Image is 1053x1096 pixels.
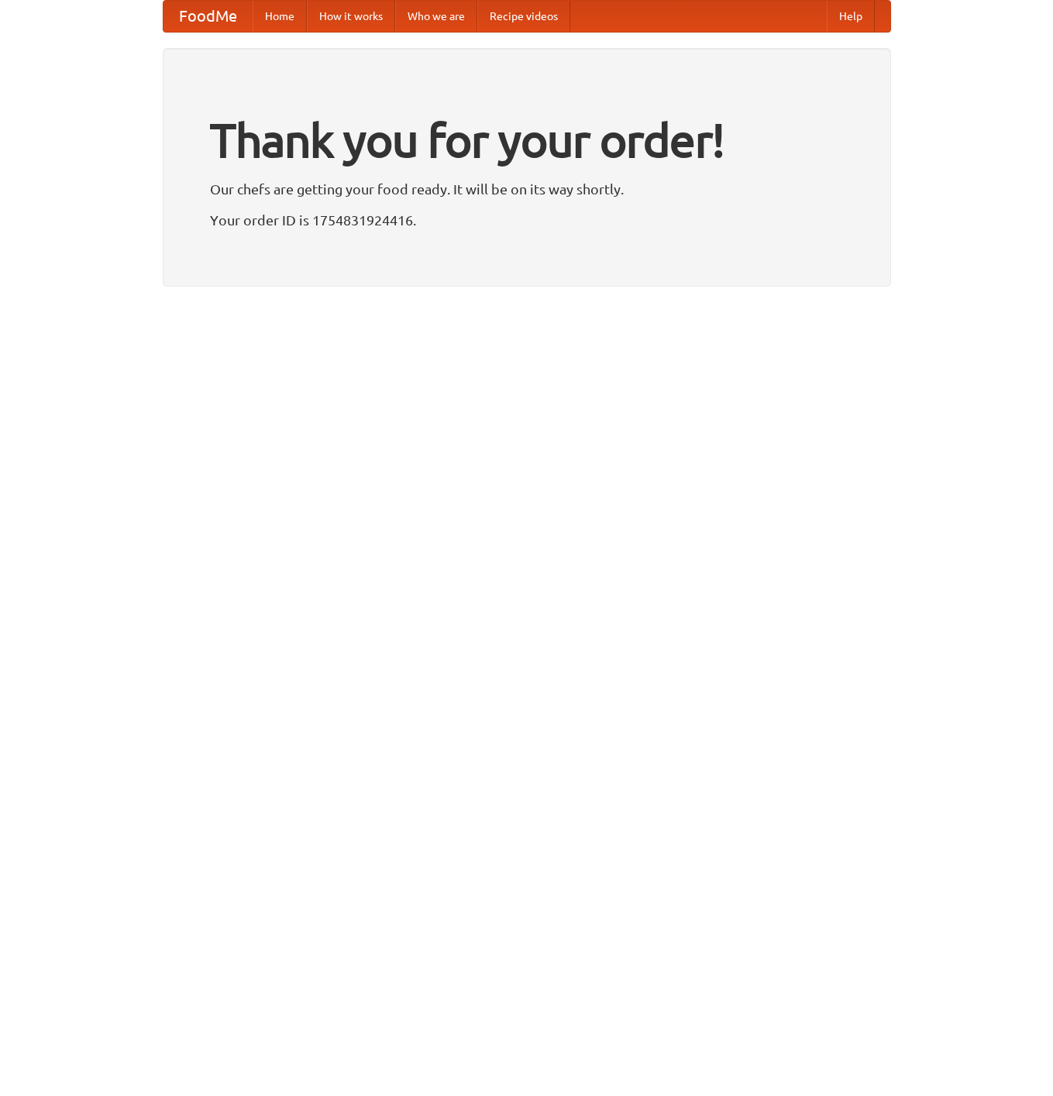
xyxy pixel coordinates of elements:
p: Our chefs are getting your food ready. It will be on its way shortly. [210,177,844,201]
p: Your order ID is 1754831924416. [210,208,844,232]
a: Home [253,1,307,32]
a: FoodMe [163,1,253,32]
h1: Thank you for your order! [210,103,844,177]
a: How it works [307,1,395,32]
a: Help [827,1,875,32]
a: Recipe videos [477,1,570,32]
a: Who we are [395,1,477,32]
